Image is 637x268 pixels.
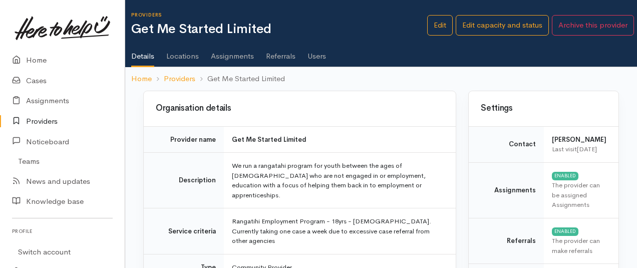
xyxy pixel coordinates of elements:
div: The provider can be assigned Assignments [552,180,606,210]
div: ENABLED [552,172,578,180]
td: Service criteria [144,208,224,254]
div: Last visit [552,144,606,154]
a: Users [307,39,326,67]
button: Archive this provider [552,15,634,36]
a: Assignments [211,39,254,67]
b: Get Me Started Limited [232,135,306,144]
time: [DATE] [577,145,597,153]
div: The provider can make referrals [552,236,606,255]
h1: Get Me Started Limited [131,22,427,37]
li: Get Me Started Limited [195,73,285,85]
a: Edit [427,15,453,36]
div: ENABLED [552,227,578,235]
a: Providers [164,73,195,85]
td: Referrals [469,218,544,264]
a: Edit capacity and status [456,15,549,36]
td: Contact [469,126,544,162]
td: Description [144,153,224,208]
a: Home [131,73,152,85]
td: Assignments [469,162,544,218]
td: Rangatihi Employment Program - 18yrs - [DEMOGRAPHIC_DATA]. Currently taking one case a week due t... [224,208,456,254]
nav: breadcrumb [125,67,637,91]
a: Details [131,39,154,68]
a: Referrals [266,39,295,67]
td: We run a rangatahi program for youth between the ages of [DEMOGRAPHIC_DATA] who are not engaged i... [224,153,456,208]
b: [PERSON_NAME] [552,135,606,144]
td: Provider name [144,126,224,153]
h3: Settings [481,104,606,113]
h6: Profile [12,224,113,238]
h3: Organisation details [156,104,444,113]
a: Locations [166,39,199,67]
h6: Providers [131,12,427,18]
